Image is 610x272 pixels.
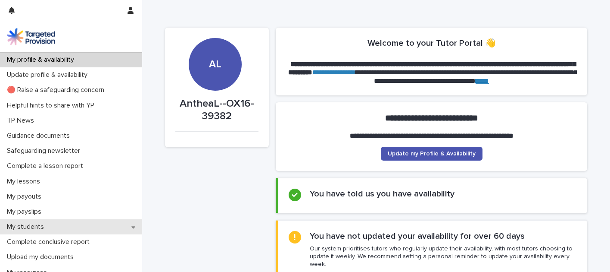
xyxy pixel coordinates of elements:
p: Guidance documents [3,132,77,140]
p: 🔴 Raise a safeguarding concern [3,86,111,94]
p: Complete conclusive report [3,238,96,246]
p: Update profile & availability [3,71,94,79]
span: Update my Profile & Availability [388,151,476,157]
div: AL [189,6,241,71]
p: TP News [3,117,41,125]
p: Upload my documents [3,253,81,261]
img: M5nRWzHhSzIhMunXDL62 [7,28,55,45]
p: My payouts [3,193,48,201]
h2: You have told us you have availability [310,189,454,199]
p: AntheaL--OX16-39382 [175,98,258,123]
h2: Welcome to your Tutor Portal 👋 [367,38,496,48]
p: Helpful hints to share with YP [3,101,101,110]
p: My students [3,223,51,231]
a: Update my Profile & Availability [381,147,482,161]
p: My lessons [3,177,47,186]
p: Safeguarding newsletter [3,147,87,155]
p: My payslips [3,208,48,216]
p: Complete a lesson report [3,162,90,170]
h2: You have not updated your availability for over 60 days [310,231,525,241]
p: Our system prioritises tutors who regularly update their availability, with most tutors choosing ... [310,245,576,269]
p: My profile & availability [3,56,81,64]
